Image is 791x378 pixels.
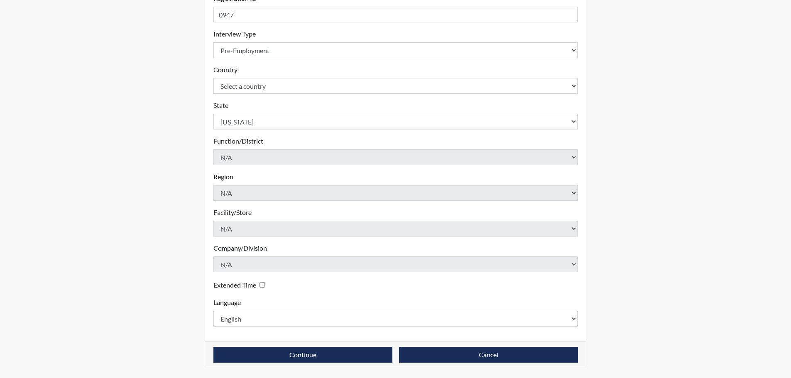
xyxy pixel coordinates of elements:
label: Region [213,172,233,182]
label: Interview Type [213,29,256,39]
button: Continue [213,347,392,363]
label: Extended Time [213,280,256,290]
input: Insert a Registration ID, which needs to be a unique alphanumeric value for each interviewee [213,7,578,22]
label: Facility/Store [213,207,252,217]
button: Cancel [399,347,578,363]
div: Checking this box will provide the interviewee with an accomodation of extra time to answer each ... [213,279,268,291]
label: Country [213,65,238,75]
label: State [213,100,228,110]
label: Company/Division [213,243,267,253]
label: Language [213,298,241,307]
label: Function/District [213,136,263,146]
